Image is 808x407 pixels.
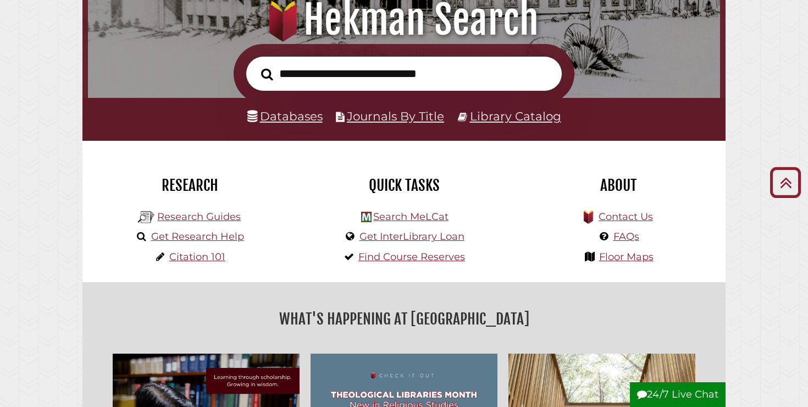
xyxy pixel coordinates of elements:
[91,176,289,195] h2: Research
[261,68,273,81] i: Search
[305,176,503,195] h2: Quick Tasks
[599,211,653,223] a: Contact Us
[138,209,154,226] img: Hekman Library Logo
[157,211,241,223] a: Research Guides
[91,306,717,332] h2: What's Happening at [GEOGRAPHIC_DATA]
[151,230,244,243] a: Get Research Help
[347,109,444,123] a: Journals By Title
[613,230,639,243] a: FAQs
[519,176,717,195] h2: About
[470,109,561,123] a: Library Catalog
[766,173,805,191] a: Back to Top
[358,251,465,263] a: Find Course Reserves
[361,212,372,222] img: Hekman Library Logo
[599,251,654,263] a: Floor Maps
[169,251,225,263] a: Citation 101
[247,109,323,123] a: Databases
[359,230,464,243] a: Get InterLibrary Loan
[256,65,279,84] button: Search
[373,211,449,223] a: Search MeLCat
